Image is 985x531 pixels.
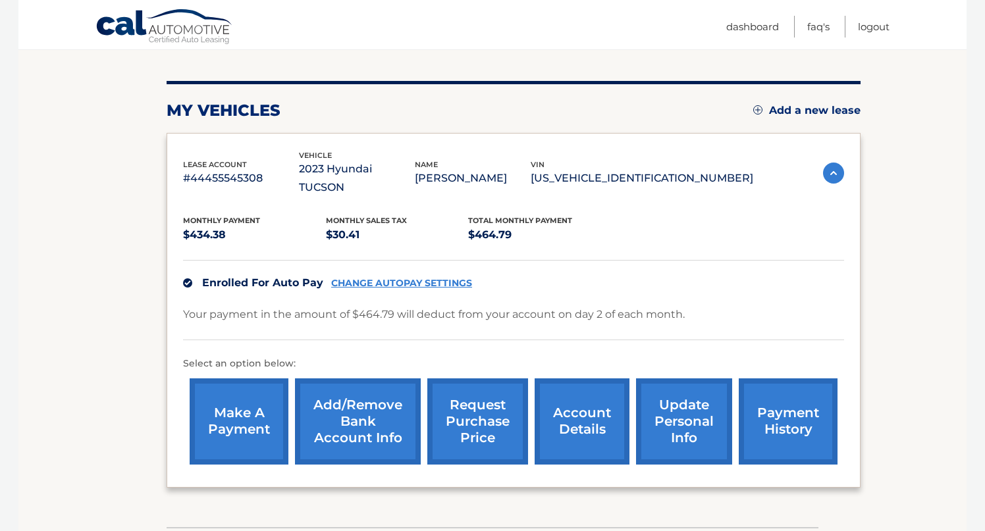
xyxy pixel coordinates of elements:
[183,216,260,225] span: Monthly Payment
[331,278,472,289] a: CHANGE AUTOPAY SETTINGS
[183,226,326,244] p: $434.38
[183,356,844,372] p: Select an option below:
[726,16,779,38] a: Dashboard
[535,378,629,465] a: account details
[531,160,545,169] span: vin
[823,163,844,184] img: accordion-active.svg
[739,378,838,465] a: payment history
[190,378,288,465] a: make a payment
[468,216,572,225] span: Total Monthly Payment
[415,160,438,169] span: name
[753,104,861,117] a: Add a new lease
[167,101,280,120] h2: my vehicles
[183,278,192,288] img: check.svg
[295,378,421,465] a: Add/Remove bank account info
[299,151,332,160] span: vehicle
[427,378,528,465] a: request purchase price
[183,160,247,169] span: lease account
[468,226,611,244] p: $464.79
[807,16,830,38] a: FAQ's
[326,216,407,225] span: Monthly sales Tax
[636,378,732,465] a: update personal info
[183,169,299,188] p: #44455545308
[753,105,762,114] img: add.svg
[299,160,415,197] p: 2023 Hyundai TUCSON
[183,305,685,324] p: Your payment in the amount of $464.79 will deduct from your account on day 2 of each month.
[858,16,890,38] a: Logout
[531,169,753,188] p: [US_VEHICLE_IDENTIFICATION_NUMBER]
[415,169,531,188] p: [PERSON_NAME]
[202,276,323,289] span: Enrolled For Auto Pay
[95,9,234,47] a: Cal Automotive
[326,226,469,244] p: $30.41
